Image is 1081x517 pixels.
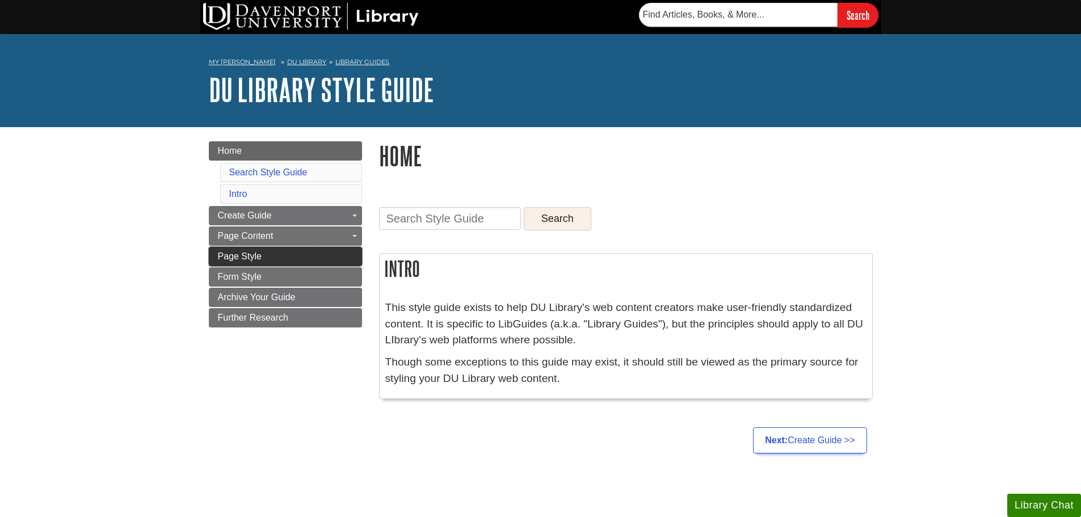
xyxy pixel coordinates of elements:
[385,300,867,348] p: This style guide exists to help DU Library's web content creators make user-friendly standardized...
[218,231,274,241] span: Page Content
[229,189,247,199] a: Intro
[209,226,362,246] a: Page Content
[229,167,308,177] a: Search Style Guide
[639,3,878,27] form: Searches DU Library's articles, books, and more
[209,141,362,327] div: Guide Page Menu
[209,267,362,287] a: Form Style
[218,146,242,155] span: Home
[218,251,262,261] span: Page Style
[218,313,289,322] span: Further Research
[209,247,362,266] a: Page Style
[218,272,262,281] span: Form Style
[287,58,326,66] a: DU Library
[1007,494,1081,517] button: Library Chat
[838,3,878,27] input: Search
[765,435,788,445] strong: Next:
[524,207,591,230] button: Search
[209,308,362,327] a: Further Research
[335,58,389,66] a: Library Guides
[209,288,362,307] a: Archive Your Guide
[639,3,838,27] input: Find Articles, Books, & More...
[218,211,272,220] span: Create Guide
[218,292,296,302] span: Archive Your Guide
[379,207,521,230] input: Search Style Guide
[209,206,362,225] a: Create Guide
[209,54,873,73] nav: breadcrumb
[753,427,867,453] a: Next:Create Guide >>
[379,141,873,170] h1: Home
[209,141,362,161] a: Home
[380,254,872,284] h2: Intro
[385,354,867,387] p: Though some exceptions to this guide may exist, it should still be viewed as the primary source f...
[209,57,276,67] a: My [PERSON_NAME]
[203,3,419,30] img: DU Library
[209,72,434,107] a: DU Library Style Guide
